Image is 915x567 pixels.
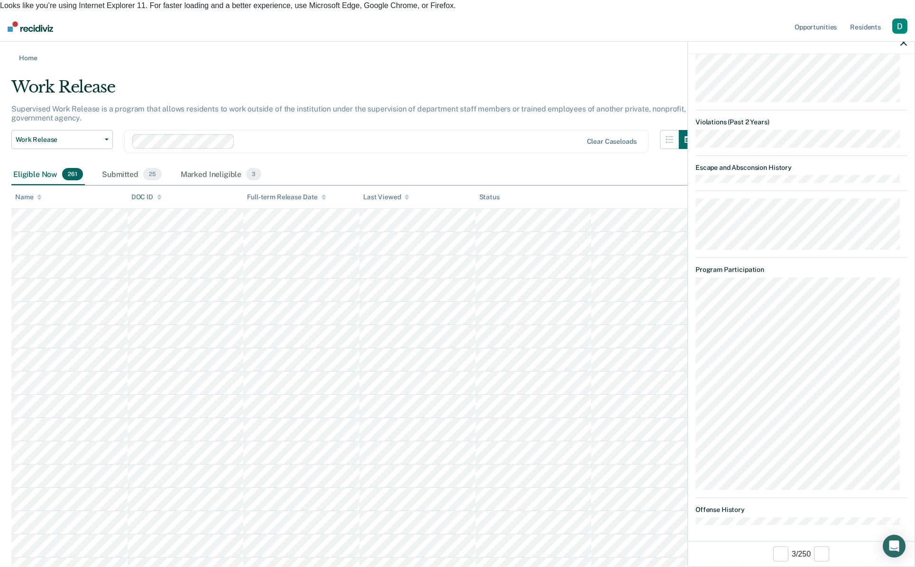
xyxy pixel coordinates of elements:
[179,164,264,185] div: Marked Ineligible
[8,21,53,32] img: Recidiviz
[814,546,829,561] button: Next Opportunity
[246,168,261,180] span: 3
[247,193,326,201] div: Full-term Release Date
[11,104,695,122] p: Supervised Work Release is a program that allows residents to work outside of the institution und...
[688,541,915,566] div: 3 / 250
[793,11,839,42] a: Opportunities
[11,77,698,104] div: Work Release
[695,266,907,274] dt: Program Participation
[695,118,907,126] dt: Violations (Past 2 Years)
[15,193,42,201] div: Name
[143,168,162,180] span: 25
[11,164,85,185] div: Eligible Now
[100,164,164,185] div: Submitted
[883,535,906,558] div: Open Intercom Messenger
[695,505,907,513] dt: Offense History
[363,193,409,201] div: Last Viewed
[479,193,500,201] div: Status
[16,136,101,144] span: Work Release
[773,546,788,561] button: Previous Opportunity
[695,163,907,171] dt: Escape and Absconsion History
[848,11,883,42] a: Residents
[587,138,637,146] div: Clear caseloads
[62,168,83,180] span: 261
[11,53,904,62] a: Home
[908,10,915,23] span: ×
[131,193,162,201] div: DOC ID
